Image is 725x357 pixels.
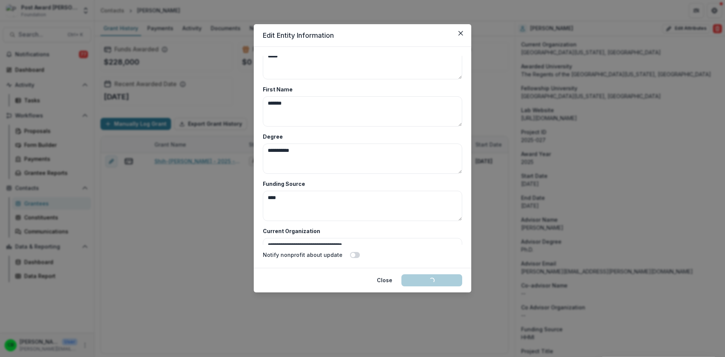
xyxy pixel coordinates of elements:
[263,180,458,188] label: Funding Source
[263,251,342,259] label: Notify nonprofit about update
[254,24,471,47] header: Edit Entity Information
[455,27,467,39] button: Close
[263,227,458,235] label: Current Organization
[263,133,458,141] label: Degree
[263,85,458,93] label: First Name
[372,274,397,286] button: Close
